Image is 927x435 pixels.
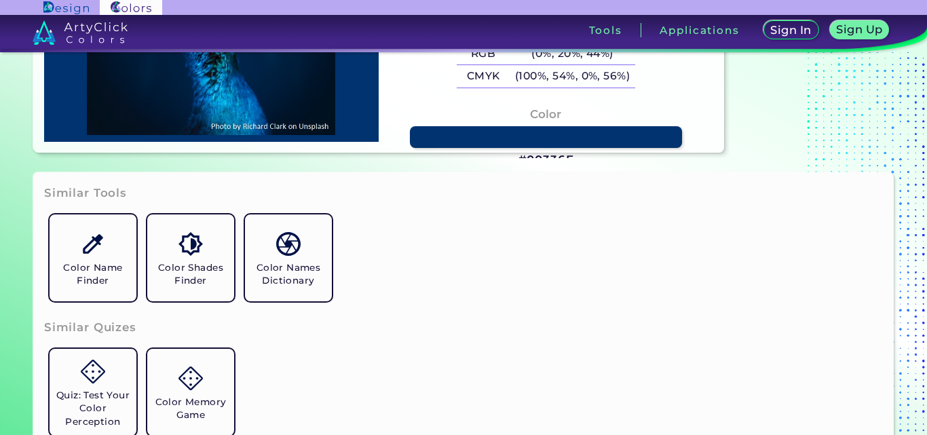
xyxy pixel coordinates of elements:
h3: #00336F [518,152,574,168]
h5: Sign In [770,24,812,36]
img: icon_color_name_finder.svg [81,232,105,256]
h4: Color [530,105,561,124]
h3: Tools [589,25,622,35]
a: Sign Up [829,20,890,40]
img: icon_game.svg [178,366,202,390]
h3: Similar Tools [44,185,127,202]
h5: CMYK [457,65,510,88]
a: Sign In [762,20,820,40]
a: Color Name Finder [44,209,142,307]
img: icon_color_shades.svg [178,232,202,256]
h5: Color Shades Finder [153,261,229,287]
a: Color Names Dictionary [240,209,337,307]
h5: Color Name Finder [55,261,131,287]
img: icon_color_names_dictionary.svg [276,232,300,256]
h5: Sign Up [835,24,884,35]
h5: Color Memory Game [153,396,229,421]
a: Color Shades Finder [142,209,240,307]
h3: Similar Quizes [44,320,136,336]
h5: Quiz: Test Your Color Perception [55,389,131,428]
img: logo_artyclick_colors_white.svg [33,20,128,45]
h5: (100%, 54%, 0%, 56%) [510,65,635,88]
img: icon_game.svg [81,360,105,383]
h3: Applications [660,25,739,35]
img: ArtyClick Design logo [43,1,89,14]
h5: Color Names Dictionary [250,261,326,287]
